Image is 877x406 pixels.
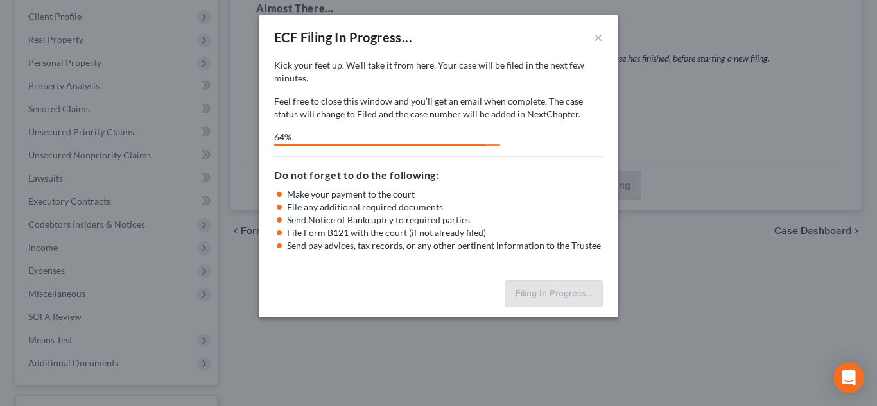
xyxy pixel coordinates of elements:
[274,28,412,46] div: ECF Filing In Progress...
[287,214,603,226] li: Send Notice of Bankruptcy to required parties
[287,201,603,214] li: File any additional required documents
[287,188,603,201] li: Make your payment to the court
[274,131,485,144] div: 64%
[274,95,603,121] p: Feel free to close this window and you’ll get an email when complete. The case status will change...
[287,239,603,252] li: Send pay advices, tax records, or any other pertinent information to the Trustee
[505,280,603,307] button: Filing In Progress...
[833,362,864,393] div: Open Intercom Messenger
[274,59,603,85] p: Kick your feet up. We’ll take it from here. Your case will be filed in the next few minutes.
[274,167,603,183] h5: Do not forget to do the following:
[594,30,603,45] button: ×
[287,226,603,239] li: File Form B121 with the court (if not already filed)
